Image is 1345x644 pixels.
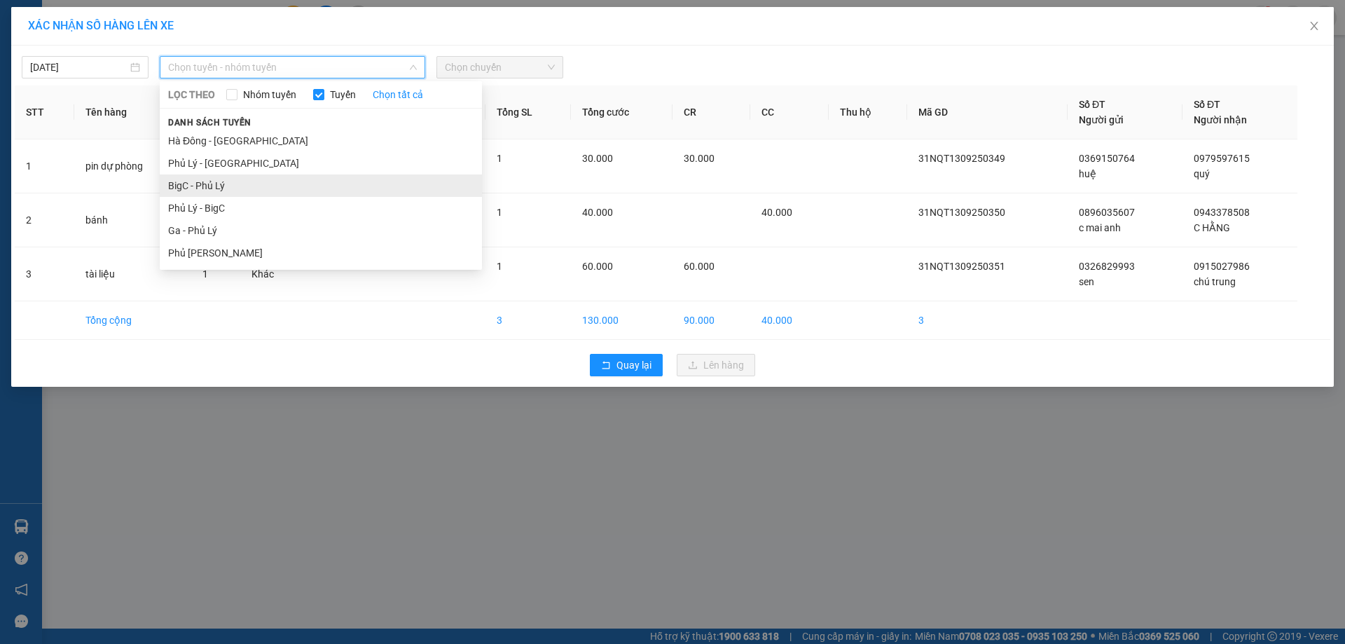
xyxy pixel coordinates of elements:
[761,207,792,218] span: 40.000
[616,357,651,373] span: Quay lại
[829,85,908,139] th: Thu hộ
[1079,153,1135,164] span: 0369150764
[13,11,126,57] strong: CÔNG TY TNHH DỊCH VỤ DU LỊCH THỜI ĐẠI
[74,139,191,193] td: pin dự phòng
[1194,276,1236,287] span: chú trung
[1194,207,1250,218] span: 0943378508
[160,242,482,264] li: Phủ [PERSON_NAME]
[240,247,306,301] td: Khác
[497,153,502,164] span: 1
[750,85,828,139] th: CC
[9,60,130,110] span: Chuyển phát nhanh: [GEOGRAPHIC_DATA] - [GEOGRAPHIC_DATA]
[160,197,482,219] li: Phủ Lý - BigC
[5,50,8,121] img: logo
[571,85,672,139] th: Tổng cước
[907,301,1068,340] td: 3
[677,354,755,376] button: uploadLên hàng
[918,207,1005,218] span: 31NQT1309250350
[445,57,555,78] span: Chọn chuyến
[15,85,74,139] th: STT
[15,139,74,193] td: 1
[1079,207,1135,218] span: 0896035607
[1079,261,1135,272] span: 0326829993
[28,19,174,32] span: XÁC NHẬN SỐ HÀNG LÊN XE
[918,261,1005,272] span: 31NQT1309250351
[237,87,302,102] span: Nhóm tuyến
[74,247,191,301] td: tài liệu
[1079,276,1094,287] span: sen
[160,174,482,197] li: BigC - Phủ Lý
[160,152,482,174] li: Phủ Lý - [GEOGRAPHIC_DATA]
[1194,99,1220,110] span: Số ĐT
[1194,222,1230,233] span: C HẰNG
[15,247,74,301] td: 3
[672,85,750,139] th: CR
[582,153,613,164] span: 30.000
[168,87,215,102] span: LỌC THEO
[160,116,260,129] span: Danh sách tuyến
[160,219,482,242] li: Ga - Phủ Lý
[750,301,828,340] td: 40.000
[202,268,208,280] span: 1
[168,57,417,78] span: Chọn tuyến - nhóm tuyến
[590,354,663,376] button: rollbackQuay lại
[1194,153,1250,164] span: 0979597615
[373,87,423,102] a: Chọn tất cả
[1194,168,1210,179] span: quý
[15,193,74,247] td: 2
[907,85,1068,139] th: Mã GD
[1309,20,1320,32] span: close
[1295,7,1334,46] button: Close
[485,301,571,340] td: 3
[160,130,482,152] li: Hà Đông - [GEOGRAPHIC_DATA]
[30,60,127,75] input: 13/09/2025
[582,207,613,218] span: 40.000
[497,207,502,218] span: 1
[571,301,672,340] td: 130.000
[409,63,418,71] span: down
[684,153,715,164] span: 30.000
[497,261,502,272] span: 1
[684,261,715,272] span: 60.000
[1079,168,1096,179] span: huệ
[74,193,191,247] td: bánh
[132,94,238,109] span: 31NQT1309250351
[324,87,361,102] span: Tuyến
[1194,261,1250,272] span: 0915027986
[1194,114,1247,125] span: Người nhận
[582,261,613,272] span: 60.000
[485,85,571,139] th: Tổng SL
[1079,222,1121,233] span: c mai anh
[74,301,191,340] td: Tổng cộng
[1079,114,1124,125] span: Người gửi
[1079,99,1105,110] span: Số ĐT
[672,301,750,340] td: 90.000
[918,153,1005,164] span: 31NQT1309250349
[601,360,611,371] span: rollback
[74,85,191,139] th: Tên hàng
